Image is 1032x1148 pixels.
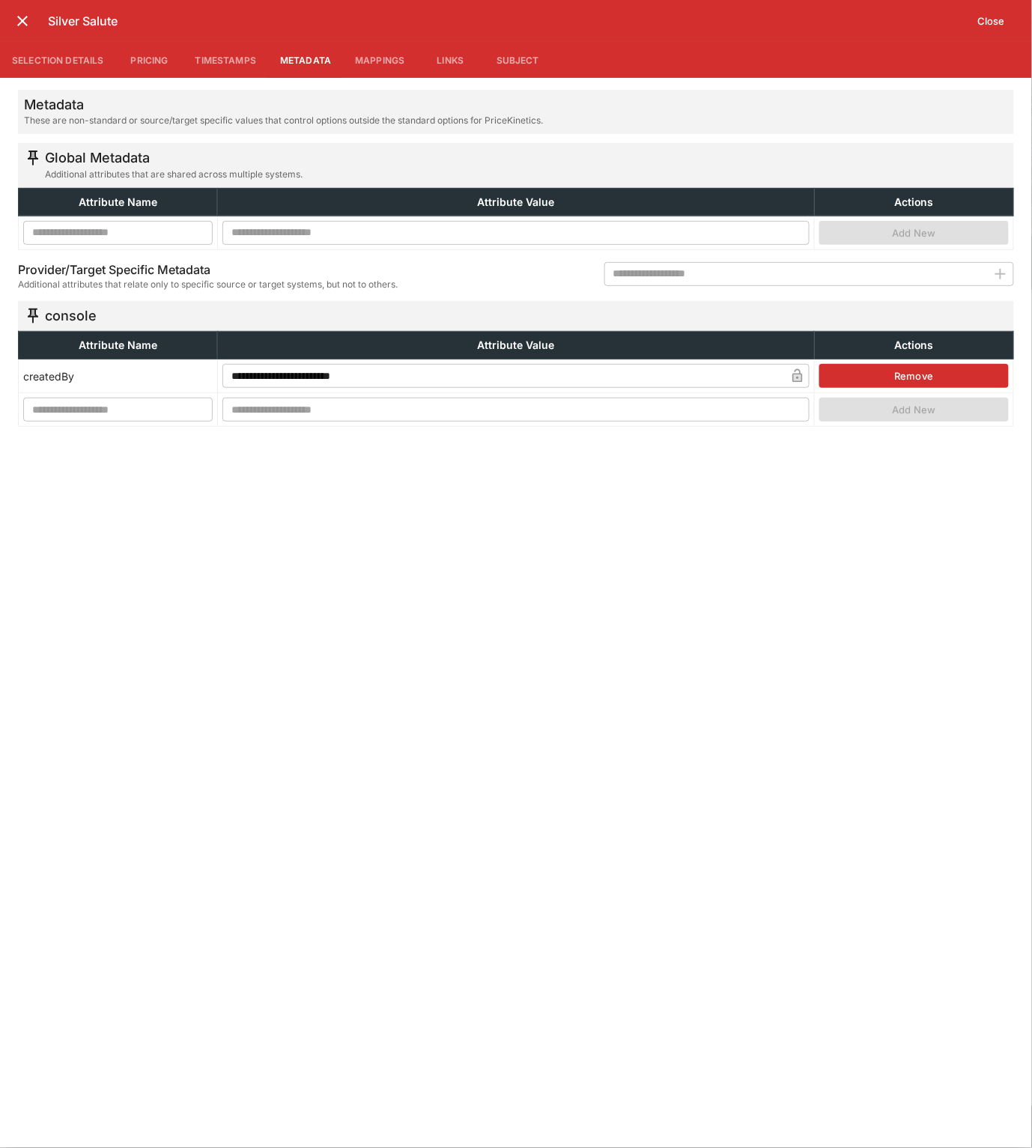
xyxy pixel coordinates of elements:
th: Attribute Name [19,332,218,359]
h5: console [45,307,97,324]
td: createdBy [19,359,218,393]
button: Links [416,42,484,78]
button: Subject [484,42,551,78]
h6: Provider/Target Specific Metadata [18,262,398,278]
th: Attribute Value [217,332,814,359]
th: Attribute Value [217,188,814,216]
span: Additional attributes that relate only to specific source or target systems, but not to others. [18,277,398,292]
button: close [9,7,36,34]
button: Mappings [343,42,416,78]
th: Actions [815,188,1014,216]
button: Close [968,9,1014,33]
button: Pricing [116,42,183,78]
button: Remove [819,364,1009,388]
span: These are non-standard or source/target specific values that control options outside the standard... [24,113,543,128]
th: Attribute Name [19,188,218,216]
button: Metadata [268,42,343,78]
h5: Global Metadata [45,149,303,166]
span: Additional attributes that are shared across multiple systems. [45,167,303,182]
th: Actions [815,332,1014,359]
h6: Silver Salute [48,13,968,29]
h5: Metadata [24,96,543,113]
button: Timestamps [183,42,269,78]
